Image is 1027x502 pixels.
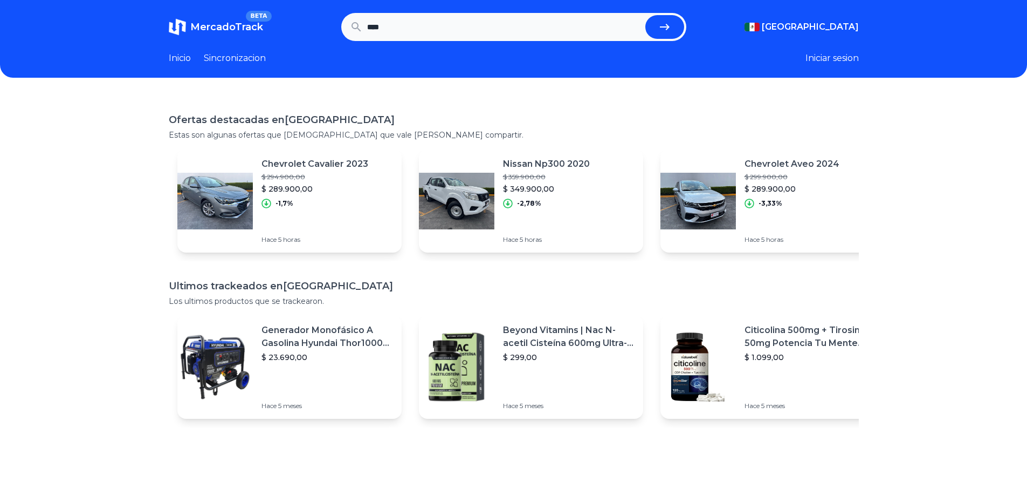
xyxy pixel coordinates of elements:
[660,149,885,253] a: Featured imageChevrolet Aveo 2024$ 299.900,00$ 289.900,00-3,33%Hace 5 horas
[246,11,271,22] span: BETA
[503,324,635,350] p: Beyond Vitamins | Nac N-acetil Cisteína 600mg Ultra-premium Con Inulina De Agave (prebiótico Natu...
[169,279,859,294] h1: Ultimos trackeados en [GEOGRAPHIC_DATA]
[190,21,263,33] span: MercadoTrack
[261,184,368,194] p: $ 289.900,00
[503,173,590,181] p: $ 359.900,00
[169,112,859,127] h1: Ofertas destacadas en [GEOGRAPHIC_DATA]
[805,52,859,65] button: Iniciar sesion
[762,21,859,33] span: [GEOGRAPHIC_DATA]
[419,329,494,405] img: Featured image
[745,173,839,181] p: $ 299.900,00
[275,199,293,208] p: -1,7%
[169,18,186,36] img: MercadoTrack
[503,352,635,363] p: $ 299,00
[745,184,839,194] p: $ 289.900,00
[169,18,263,36] a: MercadoTrackBETA
[261,402,393,410] p: Hace 5 meses
[745,158,839,171] p: Chevrolet Aveo 2024
[745,352,876,363] p: $ 1.099,00
[503,184,590,194] p: $ 349.900,00
[177,149,402,253] a: Featured imageChevrolet Cavalier 2023$ 294.900,00$ 289.900,00-1,7%Hace 5 horas
[169,130,859,140] p: Estas son algunas ofertas que [DEMOGRAPHIC_DATA] que vale [PERSON_NAME] compartir.
[745,23,760,31] img: Mexico
[261,173,368,181] p: $ 294.900,00
[419,315,643,419] a: Featured imageBeyond Vitamins | Nac N-acetil Cisteína 600mg Ultra-premium Con Inulina De Agave (p...
[745,21,859,33] button: [GEOGRAPHIC_DATA]
[503,158,590,171] p: Nissan Np300 2020
[261,235,368,244] p: Hace 5 horas
[503,235,590,244] p: Hace 5 horas
[177,315,402,419] a: Featured imageGenerador Monofásico A Gasolina Hyundai Thor10000 P 11.5 Kw$ 23.690,00Hace 5 meses
[660,163,736,239] img: Featured image
[261,324,393,350] p: Generador Monofásico A Gasolina Hyundai Thor10000 P 11.5 Kw
[419,149,643,253] a: Featured imageNissan Np300 2020$ 359.900,00$ 349.900,00-2,78%Hace 5 horas
[169,296,859,307] p: Los ultimos productos que se trackearon.
[517,199,541,208] p: -2,78%
[419,163,494,239] img: Featured image
[660,329,736,405] img: Featured image
[177,163,253,239] img: Featured image
[204,52,266,65] a: Sincronizacion
[759,199,782,208] p: -3,33%
[169,52,191,65] a: Inicio
[261,158,368,171] p: Chevrolet Cavalier 2023
[745,235,839,244] p: Hace 5 horas
[745,402,876,410] p: Hace 5 meses
[745,324,876,350] p: Citicolina 500mg + Tirosina 50mg Potencia Tu Mente (120caps) Sabor Sin Sabor
[503,402,635,410] p: Hace 5 meses
[261,352,393,363] p: $ 23.690,00
[660,315,885,419] a: Featured imageCiticolina 500mg + Tirosina 50mg Potencia Tu Mente (120caps) Sabor Sin Sabor$ 1.099...
[177,329,253,405] img: Featured image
